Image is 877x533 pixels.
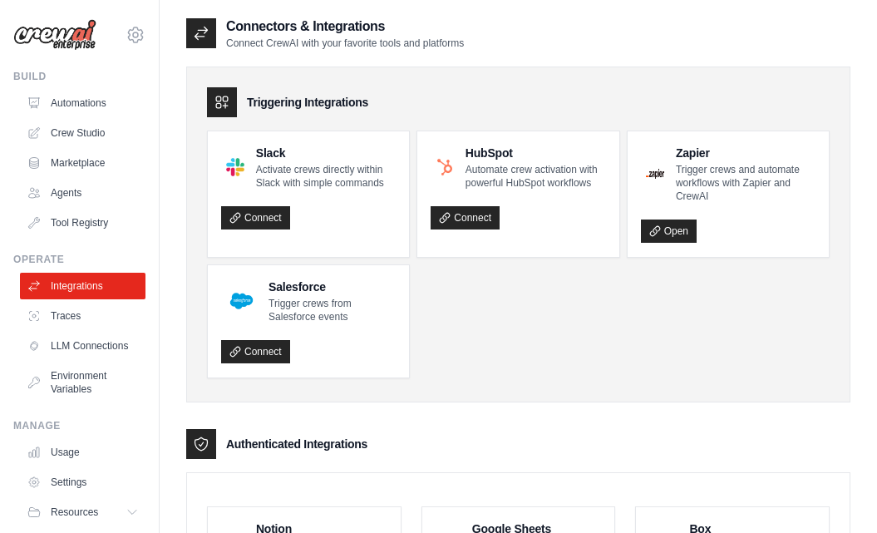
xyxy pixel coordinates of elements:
[676,163,815,203] p: Trigger crews and automate workflows with Zapier and CrewAI
[247,94,368,111] h3: Triggering Integrations
[13,70,145,83] div: Build
[20,150,145,176] a: Marketplace
[269,297,396,323] p: Trigger crews from Salesforce events
[20,303,145,329] a: Traces
[226,37,464,50] p: Connect CrewAI with your favorite tools and platforms
[431,206,500,229] a: Connect
[20,439,145,466] a: Usage
[256,145,397,161] h4: Slack
[20,180,145,206] a: Agents
[794,453,877,533] iframe: Chat Widget
[20,363,145,402] a: Environment Variables
[226,436,367,452] h3: Authenticated Integrations
[641,220,697,243] a: Open
[20,90,145,116] a: Automations
[466,163,606,190] p: Automate crew activation with powerful HubSpot workflows
[256,163,397,190] p: Activate crews directly within Slack with simple commands
[436,158,454,176] img: HubSpot Logo
[20,120,145,146] a: Crew Studio
[20,273,145,299] a: Integrations
[20,469,145,496] a: Settings
[13,19,96,51] img: Logo
[466,145,606,161] h4: HubSpot
[226,158,244,176] img: Slack Logo
[269,279,396,295] h4: Salesforce
[646,169,664,179] img: Zapier Logo
[226,17,464,37] h2: Connectors & Integrations
[20,499,145,526] button: Resources
[20,210,145,236] a: Tool Registry
[20,333,145,359] a: LLM Connections
[221,206,290,229] a: Connect
[226,285,257,316] img: Salesforce Logo
[676,145,815,161] h4: Zapier
[221,340,290,363] a: Connect
[13,419,145,432] div: Manage
[13,253,145,266] div: Operate
[51,506,98,519] span: Resources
